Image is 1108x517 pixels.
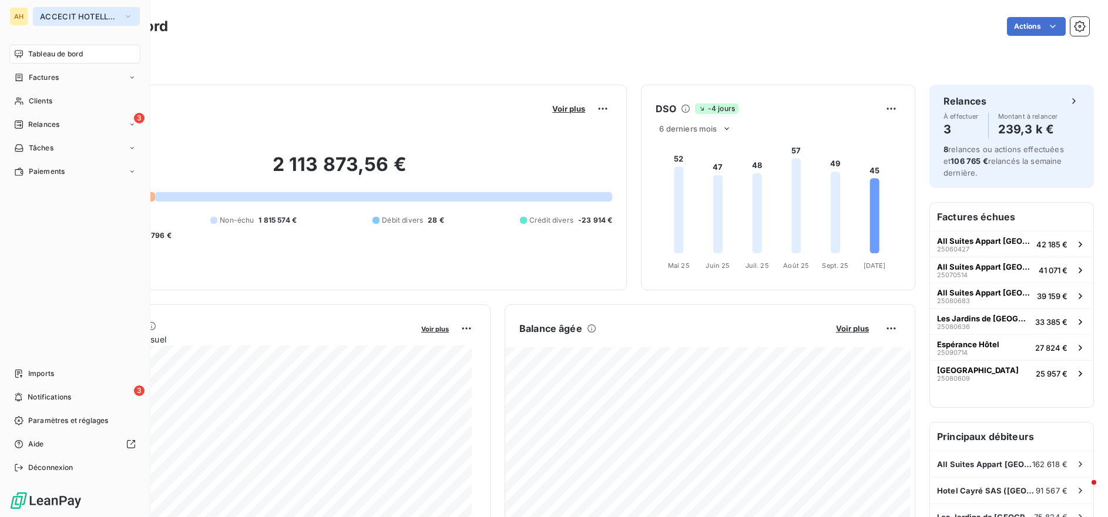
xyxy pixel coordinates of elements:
[220,215,254,226] span: Non-échu
[66,153,612,188] h2: 2 113 873,56 €
[28,462,73,473] span: Déconnexion
[998,120,1058,139] h4: 239,3 k €
[659,124,717,133] span: 6 derniers mois
[428,215,444,226] span: 28 €
[930,308,1093,334] button: Les Jardins de [GEOGRAPHIC_DATA]2508063633 385 €
[134,385,145,396] span: 3
[784,261,810,270] tspan: Août 25
[864,261,886,270] tspan: [DATE]
[944,145,948,154] span: 8
[529,215,573,226] span: Crédit divers
[1036,486,1067,495] span: 91 567 €
[29,166,65,177] span: Paiements
[28,119,59,130] span: Relances
[29,143,53,153] span: Tâches
[66,333,413,345] span: Chiffre d'affaires mensuel
[1037,291,1067,301] span: 39 159 €
[746,261,769,270] tspan: Juil. 25
[832,323,872,334] button: Voir plus
[519,321,582,335] h6: Balance âgée
[147,230,172,241] span: -796 €
[937,262,1034,271] span: All Suites Appart [GEOGRAPHIC_DATA] -
[549,103,589,114] button: Voir plus
[944,113,979,120] span: À effectuer
[944,145,1064,177] span: relances ou actions effectuées et relancés la semaine dernière.
[930,422,1093,451] h6: Principaux débiteurs
[836,324,869,333] span: Voir plus
[28,49,83,59] span: Tableau de bord
[937,486,1036,495] span: Hotel Cayré SAS ([GEOGRAPHIC_DATA])
[9,491,82,510] img: Logo LeanPay
[998,113,1058,120] span: Montant à relancer
[418,323,452,334] button: Voir plus
[930,203,1093,231] h6: Factures échues
[937,246,969,253] span: 25060427
[822,261,849,270] tspan: Sept. 25
[944,120,979,139] h4: 3
[668,261,690,270] tspan: Mai 25
[937,349,968,356] span: 25090714
[258,215,297,226] span: 1 815 574 €
[28,368,54,379] span: Imports
[1036,240,1067,249] span: 42 185 €
[930,360,1093,386] button: [GEOGRAPHIC_DATA]2508060925 957 €
[937,459,1032,469] span: All Suites Appart [GEOGRAPHIC_DATA] -
[1007,17,1066,36] button: Actions
[937,314,1030,323] span: Les Jardins de [GEOGRAPHIC_DATA]
[937,288,1032,297] span: All Suites Appart [GEOGRAPHIC_DATA] -
[1035,343,1067,352] span: 27 824 €
[930,283,1093,308] button: All Suites Appart [GEOGRAPHIC_DATA] -2508068339 159 €
[1068,477,1096,505] iframe: Intercom live chat
[9,7,28,26] div: AH
[1035,317,1067,327] span: 33 385 €
[656,102,676,116] h6: DSO
[1036,369,1067,378] span: 25 957 €
[29,96,52,106] span: Clients
[28,392,71,402] span: Notifications
[421,325,449,333] span: Voir plus
[1032,459,1067,469] span: 162 618 €
[937,340,999,349] span: Espérance Hôtel
[706,261,730,270] tspan: Juin 25
[937,365,1019,375] span: [GEOGRAPHIC_DATA]
[930,334,1093,360] button: Espérance Hôtel2509071427 824 €
[1039,266,1067,275] span: 41 071 €
[944,94,986,108] h6: Relances
[29,72,59,83] span: Factures
[40,12,119,21] span: ACCECIT HOTELLERIE
[695,103,738,114] span: -4 jours
[382,215,423,226] span: Débit divers
[9,435,140,454] a: Aide
[28,439,44,449] span: Aide
[552,104,585,113] span: Voir plus
[578,215,612,226] span: -23 914 €
[134,113,145,123] span: 3
[930,231,1093,257] button: All Suites Appart [GEOGRAPHIC_DATA] -2506042742 185 €
[937,323,970,330] span: 25080636
[930,257,1093,283] button: All Suites Appart [GEOGRAPHIC_DATA] -2507051441 071 €
[937,375,970,382] span: 25080609
[937,271,968,278] span: 25070514
[937,236,1032,246] span: All Suites Appart [GEOGRAPHIC_DATA] -
[937,297,970,304] span: 25080683
[951,156,988,166] span: 106 765 €
[28,415,108,426] span: Paramètres et réglages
